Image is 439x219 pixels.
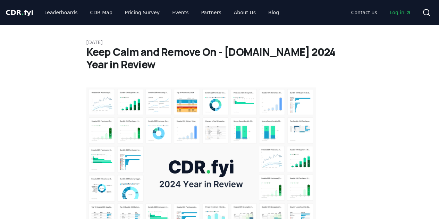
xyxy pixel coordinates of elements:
[263,6,285,19] a: Blog
[39,6,285,19] nav: Main
[85,6,118,19] a: CDR Map
[196,6,227,19] a: Partners
[22,8,24,17] span: .
[346,6,383,19] a: Contact us
[86,39,353,46] p: [DATE]
[86,46,353,71] h1: Keep Calm and Remove On - [DOMAIN_NAME] 2024 Year in Review
[167,6,194,19] a: Events
[384,6,417,19] a: Log in
[390,9,411,16] span: Log in
[6,8,33,17] span: CDR fyi
[228,6,261,19] a: About Us
[39,6,83,19] a: Leaderboards
[6,8,33,17] a: CDR.fyi
[346,6,417,19] nav: Main
[119,6,165,19] a: Pricing Survey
